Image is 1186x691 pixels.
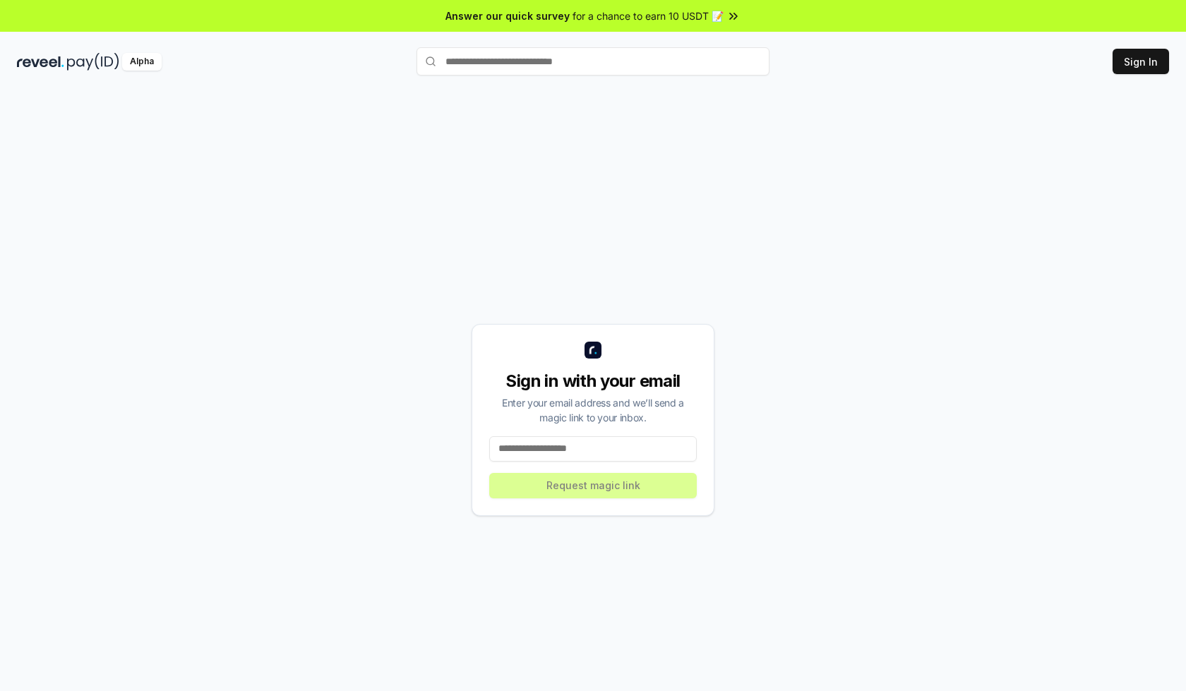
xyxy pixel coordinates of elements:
[573,8,724,23] span: for a chance to earn 10 USDT 📝
[585,342,601,359] img: logo_small
[445,8,570,23] span: Answer our quick survey
[489,395,697,425] div: Enter your email address and we’ll send a magic link to your inbox.
[489,370,697,392] div: Sign in with your email
[1113,49,1169,74] button: Sign In
[17,53,64,71] img: reveel_dark
[67,53,119,71] img: pay_id
[122,53,162,71] div: Alpha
